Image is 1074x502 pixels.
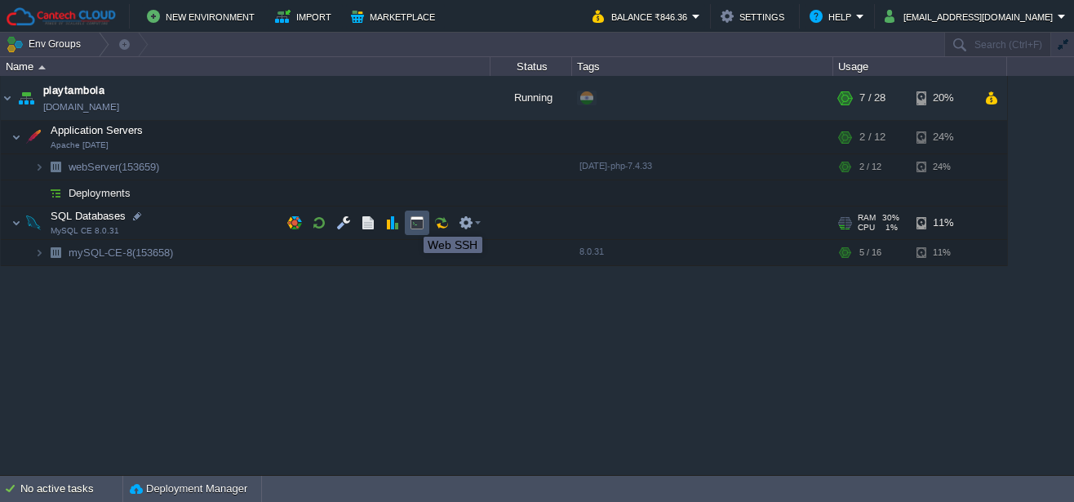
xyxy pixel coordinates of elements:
[6,7,117,27] img: Cantech Cloud
[881,223,898,233] span: 1%
[51,140,109,150] span: Apache [DATE]
[49,124,145,136] a: Application ServersApache [DATE]
[118,161,159,173] span: (153659)
[275,7,336,26] button: Import
[1,76,14,120] img: AMDAwAAAACH5BAEAAAAALAAAAAABAAEAAAICRAEAOw==
[147,7,260,26] button: New Environment
[573,57,832,76] div: Tags
[22,207,45,239] img: AMDAwAAAACH5BAEAAAAALAAAAAABAAEAAAICRAEAOw==
[132,247,173,259] span: (153658)
[491,57,571,76] div: Status
[916,121,970,153] div: 24%
[916,154,970,180] div: 24%
[882,213,899,223] span: 30%
[916,240,970,265] div: 11%
[44,180,67,206] img: AMDAwAAAACH5BAEAAAAALAAAAAABAAEAAAICRAEAOw==
[43,82,104,99] a: playtambola
[49,209,128,223] span: SQL Databases
[859,154,881,180] div: 2 / 12
[810,7,856,26] button: Help
[351,7,440,26] button: Marketplace
[67,246,175,260] a: mySQL-CE-8(153658)
[858,223,875,233] span: CPU
[34,180,44,206] img: AMDAwAAAACH5BAEAAAAALAAAAAABAAEAAAICRAEAOw==
[592,7,692,26] button: Balance ₹846.36
[67,246,175,260] span: mySQL-CE-8
[834,57,1006,76] div: Usage
[885,7,1058,26] button: [EMAIL_ADDRESS][DOMAIN_NAME]
[11,121,21,153] img: AMDAwAAAACH5BAEAAAAALAAAAAABAAEAAAICRAEAOw==
[916,207,970,239] div: 11%
[721,7,789,26] button: Settings
[859,121,885,153] div: 2 / 12
[51,226,119,236] span: MySQL CE 8.0.31
[579,161,652,171] span: [DATE]-php-7.4.33
[579,247,604,256] span: 8.0.31
[22,121,45,153] img: AMDAwAAAACH5BAEAAAAALAAAAAABAAEAAAICRAEAOw==
[49,210,128,222] a: SQL DatabasesMySQL CE 8.0.31
[6,33,87,56] button: Env Groups
[11,207,21,239] img: AMDAwAAAACH5BAEAAAAALAAAAAABAAEAAAICRAEAOw==
[38,65,46,69] img: AMDAwAAAACH5BAEAAAAALAAAAAABAAEAAAICRAEAOw==
[859,76,885,120] div: 7 / 28
[44,240,67,265] img: AMDAwAAAACH5BAEAAAAALAAAAAABAAEAAAICRAEAOw==
[67,160,162,174] span: webServer
[428,238,478,251] div: Web SSH
[916,76,970,120] div: 20%
[20,476,122,502] div: No active tasks
[34,154,44,180] img: AMDAwAAAACH5BAEAAAAALAAAAAABAAEAAAICRAEAOw==
[49,123,145,137] span: Application Servers
[43,99,119,115] a: [DOMAIN_NAME]
[15,76,38,120] img: AMDAwAAAACH5BAEAAAAALAAAAAABAAEAAAICRAEAOw==
[859,240,881,265] div: 5 / 16
[490,76,572,120] div: Running
[130,481,247,497] button: Deployment Manager
[67,160,162,174] a: webServer(153659)
[858,213,876,223] span: RAM
[2,57,490,76] div: Name
[44,154,67,180] img: AMDAwAAAACH5BAEAAAAALAAAAAABAAEAAAICRAEAOw==
[34,240,44,265] img: AMDAwAAAACH5BAEAAAAALAAAAAABAAEAAAICRAEAOw==
[67,186,133,200] a: Deployments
